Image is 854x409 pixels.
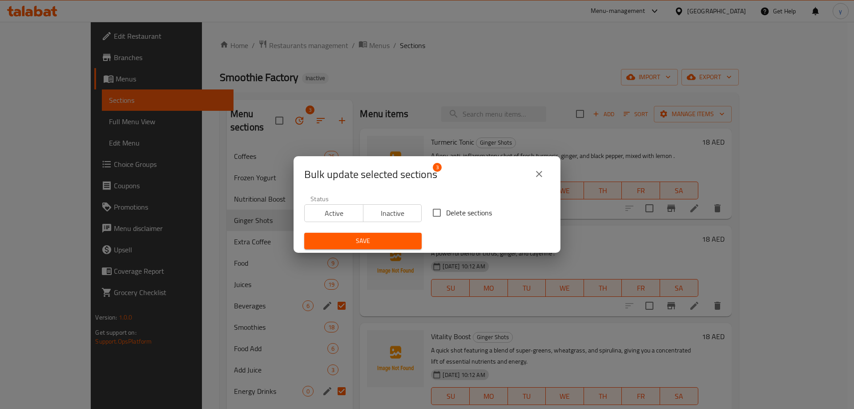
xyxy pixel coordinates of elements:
[308,207,360,220] span: Active
[528,163,550,185] button: close
[363,204,422,222] button: Inactive
[304,204,363,222] button: Active
[446,207,492,218] span: Delete sections
[304,233,422,249] button: Save
[367,207,419,220] span: Inactive
[433,163,442,172] span: 3
[304,167,437,182] span: Selected section count
[311,235,415,247] span: Save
